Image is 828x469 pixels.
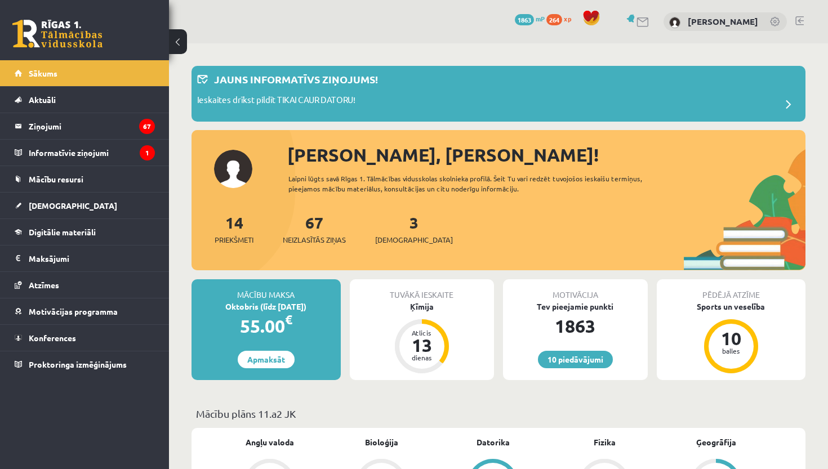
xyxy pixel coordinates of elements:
[283,234,346,245] span: Neizlasītās ziņas
[12,20,103,48] a: Rīgas 1. Tālmācības vidusskola
[503,312,648,340] div: 1863
[29,95,56,105] span: Aktuāli
[15,140,155,166] a: Informatīvie ziņojumi1
[196,406,801,421] p: Mācību plāns 11.a2 JK
[29,306,118,316] span: Motivācijas programma
[15,272,155,298] a: Atzīmes
[29,68,57,78] span: Sākums
[15,193,155,218] a: [DEMOGRAPHIC_DATA]
[246,436,294,448] a: Angļu valoda
[594,436,616,448] a: Fizika
[197,72,800,116] a: Jauns informatīvs ziņojums! Ieskaites drīkst pildīt TIKAI CAUR DATORU!
[15,298,155,324] a: Motivācijas programma
[29,113,155,139] legend: Ziņojumi
[15,60,155,86] a: Sākums
[350,301,495,312] div: Ķīmija
[15,351,155,377] a: Proktoringa izmēģinājums
[15,166,155,192] a: Mācību resursi
[29,140,155,166] legend: Informatīvie ziņojumi
[215,234,253,245] span: Priekšmeti
[405,336,439,354] div: 13
[688,16,758,27] a: [PERSON_NAME]
[365,436,398,448] a: Bioloģija
[197,93,355,109] p: Ieskaites drīkst pildīt TIKAI CAUR DATORU!
[15,245,155,271] a: Maksājumi
[546,14,577,23] a: 264 xp
[15,219,155,245] a: Digitālie materiāli
[350,301,495,375] a: Ķīmija Atlicis 13 dienas
[238,351,295,368] a: Apmaksāt
[350,279,495,301] div: Tuvākā ieskaite
[405,354,439,361] div: dienas
[139,119,155,134] i: 67
[192,279,341,301] div: Mācību maksa
[657,301,806,312] div: Sports un veselība
[477,436,510,448] a: Datorika
[29,174,83,184] span: Mācību resursi
[214,72,378,87] p: Jauns informatīvs ziņojums!
[215,212,253,245] a: 14Priekšmeti
[515,14,534,25] span: 1863
[538,351,613,368] a: 10 piedāvājumi
[515,14,545,23] a: 1863 mP
[15,325,155,351] a: Konferences
[192,312,341,340] div: 55.00
[669,17,680,28] img: Viktorija Vargušenko
[15,113,155,139] a: Ziņojumi67
[503,279,648,301] div: Motivācija
[714,329,748,347] div: 10
[503,301,648,312] div: Tev pieejamie punkti
[288,173,657,194] div: Laipni lūgts savā Rīgas 1. Tālmācības vidusskolas skolnieka profilā. Šeit Tu vari redzēt tuvojošo...
[29,333,76,343] span: Konferences
[375,212,453,245] a: 3[DEMOGRAPHIC_DATA]
[287,141,805,168] div: [PERSON_NAME], [PERSON_NAME]!
[657,279,806,301] div: Pēdējā atzīme
[536,14,545,23] span: mP
[29,200,117,211] span: [DEMOGRAPHIC_DATA]
[15,87,155,113] a: Aktuāli
[29,245,155,271] legend: Maksājumi
[375,234,453,245] span: [DEMOGRAPHIC_DATA]
[29,227,96,237] span: Digitālie materiāli
[285,311,292,328] span: €
[405,329,439,336] div: Atlicis
[192,301,341,312] div: Oktobris (līdz [DATE])
[546,14,562,25] span: 264
[696,436,736,448] a: Ģeogrāfija
[140,145,155,160] i: 1
[657,301,806,375] a: Sports un veselība 10 balles
[564,14,571,23] span: xp
[29,359,127,369] span: Proktoringa izmēģinājums
[283,212,346,245] a: 67Neizlasītās ziņas
[714,347,748,354] div: balles
[29,280,59,290] span: Atzīmes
